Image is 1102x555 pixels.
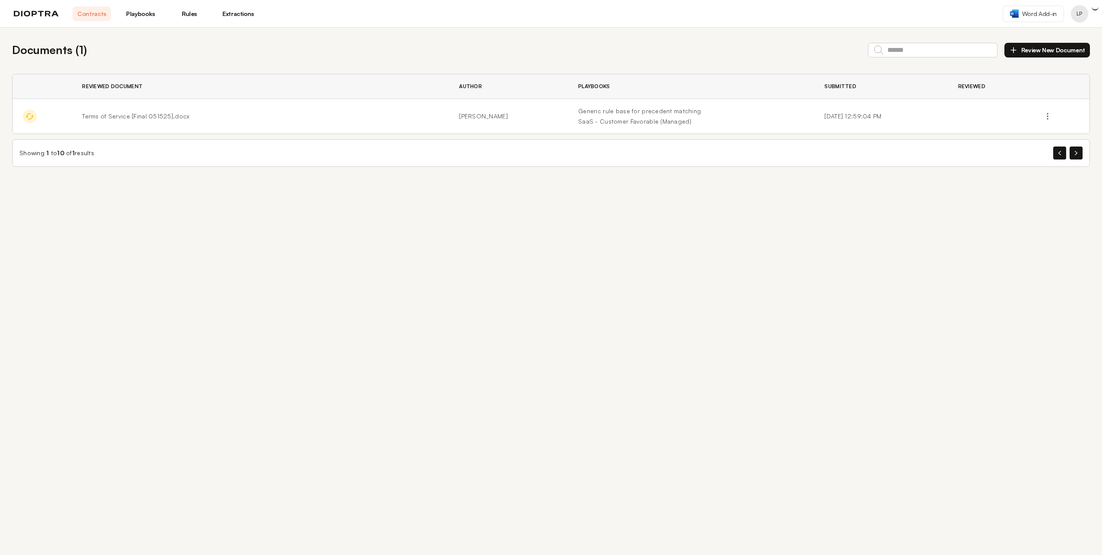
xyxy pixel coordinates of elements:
button: Review New Document [1004,43,1090,57]
span: 1 [46,149,49,156]
span: 1 [72,149,75,156]
a: Rules [170,6,209,21]
span: Terms of Service [Final 051525].docx [82,112,189,120]
th: Author [449,74,568,99]
td: [PERSON_NAME] [449,99,568,134]
a: Playbooks [121,6,160,21]
a: SaaS - Customer Favorable (Managed) [578,117,804,126]
img: In Progress [23,109,37,123]
button: Profile menu [1071,5,1088,22]
th: Reviewed [948,74,1030,99]
th: Playbooks [568,74,814,99]
button: Previous [1053,147,1066,159]
a: Word Add-in [1003,6,1064,22]
button: Next [1070,147,1083,159]
th: Submitted [814,74,947,99]
img: logo [14,11,59,17]
div: Showing to of results [19,149,94,157]
img: word [1010,10,1019,18]
td: [DATE] 12:59:04 PM [814,99,947,134]
a: Generic rule base for precedent matching [578,107,804,115]
span: Word Add-in [1022,10,1057,18]
span: 10 [57,149,64,156]
a: Contracts [73,6,111,21]
th: Reviewed Document [72,74,449,99]
h2: Documents ( 1 ) [12,41,87,58]
a: Extractions [219,6,257,21]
